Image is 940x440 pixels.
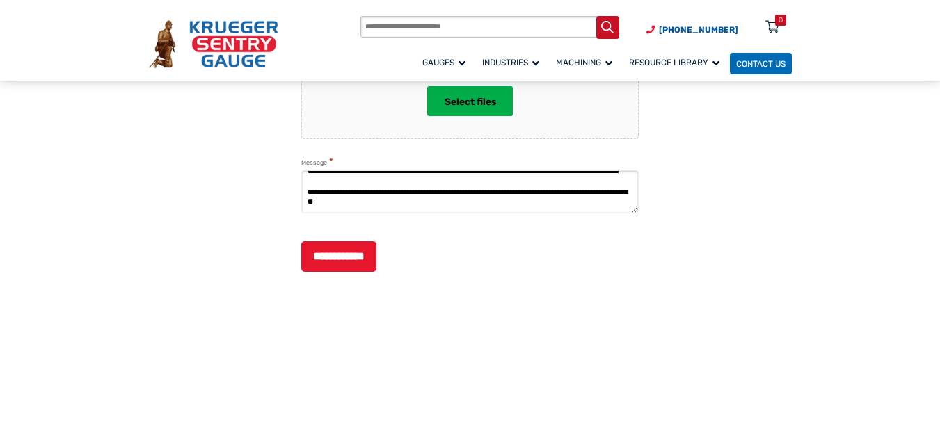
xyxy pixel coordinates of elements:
[482,58,539,67] span: Industries
[476,51,550,75] a: Industries
[416,51,476,75] a: Gauges
[422,58,465,67] span: Gauges
[550,51,623,75] a: Machining
[301,156,333,168] label: Message
[623,51,730,75] a: Resource Library
[629,58,719,67] span: Resource Library
[149,20,278,68] img: Krueger Sentry Gauge
[646,24,738,36] a: Phone Number (920) 434-8860
[779,15,783,26] div: 0
[730,53,792,74] a: Contact Us
[556,58,612,67] span: Machining
[736,59,786,69] span: Contact Us
[427,86,513,116] button: select files, file
[659,25,738,35] span: [PHONE_NUMBER]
